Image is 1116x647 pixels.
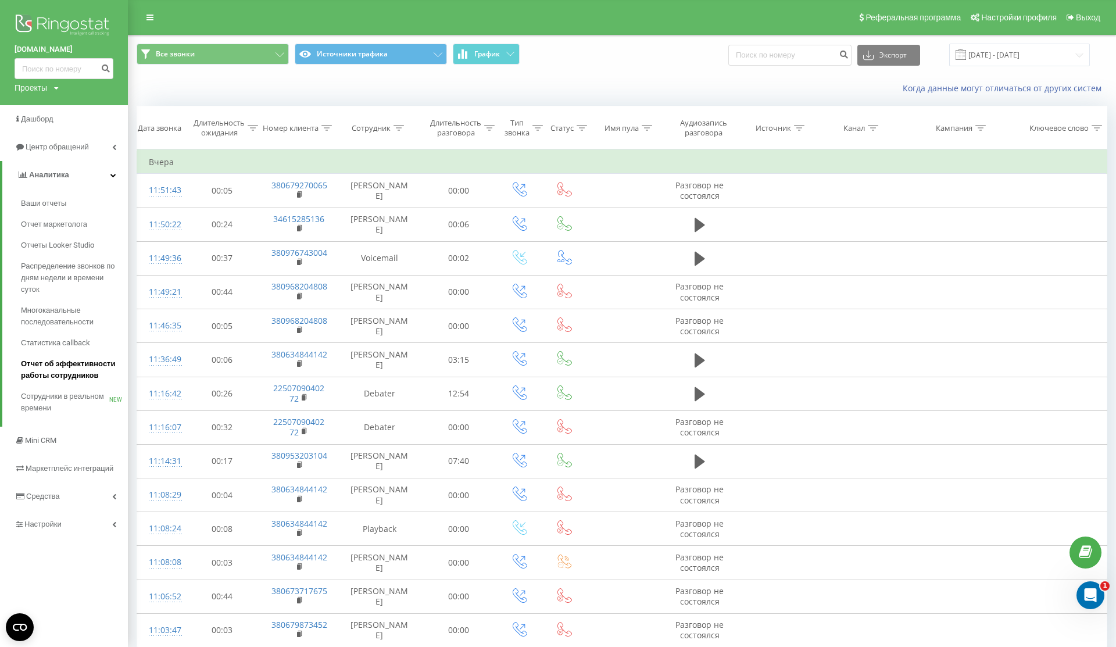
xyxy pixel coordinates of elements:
div: 11:36:49 [149,348,173,371]
div: Канал [843,123,865,133]
div: Длительность ожидания [194,118,245,138]
td: 00:02 [421,241,496,275]
td: 00:24 [185,208,260,241]
td: 07:40 [421,444,496,478]
td: 00:26 [185,377,260,410]
a: 380634844142 [271,349,327,360]
span: Разговор не состоялся [675,315,724,337]
span: Реферальная программа [865,13,961,22]
td: 00:00 [421,275,496,309]
span: Разговор не состоялся [675,484,724,505]
a: 380634844142 [271,484,327,495]
span: Разговор не состоялся [675,552,724,573]
td: [PERSON_NAME] [338,613,421,647]
td: Debater [338,377,421,410]
span: Сотрудники в реальном времени [21,391,109,414]
div: 11:08:24 [149,517,173,540]
span: Средства [26,492,60,501]
span: Ваши отчеты [21,198,66,209]
span: Разговор не состоялся [675,416,724,438]
span: График [474,50,500,58]
button: Экспорт [857,45,920,66]
button: График [453,44,520,65]
div: Дата звонка [138,123,181,133]
div: Кампания [936,123,972,133]
a: Ваши отчеты [21,193,128,214]
span: Многоканальные последовательности [21,305,122,328]
a: Когда данные могут отличаться от других систем [903,83,1107,94]
img: Ringostat logo [15,12,113,41]
div: Номер клиента [263,123,319,133]
div: 11:08:29 [149,484,173,506]
td: 00:03 [185,613,260,647]
span: Распределение звонков по дням недели и времени суток [21,260,122,295]
span: Разговор не состоялся [675,619,724,641]
td: 00:05 [185,174,260,208]
div: Ключевое слово [1029,123,1089,133]
span: Настройки профиля [981,13,1057,22]
a: Отчет об эффективности работы сотрудников [21,353,128,386]
div: 11:49:21 [149,281,173,303]
div: 11:16:42 [149,383,173,405]
a: 2250709040272 [273,383,324,404]
td: 00:44 [185,580,260,613]
span: Отчет об эффективности работы сотрудников [21,358,122,381]
td: 00:32 [185,410,260,444]
span: Дашборд [21,115,53,123]
td: 00:00 [421,309,496,343]
td: 00:00 [421,613,496,647]
a: 380679270065 [271,180,327,191]
span: Разговор не состоялся [675,281,724,302]
a: Распределение звонков по дням недели и времени суток [21,256,128,300]
a: Статистика callback [21,333,128,353]
td: 00:08 [185,512,260,546]
a: Сотрудники в реальном времениNEW [21,386,128,419]
td: Playback [338,512,421,546]
td: [PERSON_NAME] [338,546,421,580]
span: Маркетплейс интеграций [26,464,113,473]
span: Отчет маркетолога [21,219,87,230]
td: [PERSON_NAME] [338,309,421,343]
div: 11:16:07 [149,416,173,439]
td: 00:00 [421,174,496,208]
td: 00:00 [421,410,496,444]
span: Разговор не состоялся [675,518,724,539]
span: Выход [1076,13,1100,22]
td: 00:04 [185,478,260,512]
div: Тип звонка [505,118,530,138]
div: Статус [550,123,574,133]
td: [PERSON_NAME] [338,444,421,478]
td: Debater [338,410,421,444]
a: [DOMAIN_NAME] [15,44,113,55]
td: 00:03 [185,546,260,580]
td: [PERSON_NAME] [338,478,421,512]
td: [PERSON_NAME] [338,275,421,309]
td: [PERSON_NAME] [338,580,421,613]
td: [PERSON_NAME] [338,343,421,377]
td: 00:00 [421,512,496,546]
td: 00:05 [185,309,260,343]
span: Настройки [24,520,62,528]
input: Поиск по номеру [15,58,113,79]
a: Отчеты Looker Studio [21,235,128,256]
div: 11:51:43 [149,179,173,202]
button: Источники трафика [295,44,447,65]
span: Разговор не состоялся [675,585,724,607]
a: 34615285136 [273,213,324,224]
td: [PERSON_NAME] [338,208,421,241]
span: Отчеты Looker Studio [21,240,94,251]
div: 11:08:08 [149,551,173,574]
div: Аудиозапись разговора [674,118,733,138]
div: Сотрудник [352,123,391,133]
a: 380953203104 [271,450,327,461]
td: 00:00 [421,478,496,512]
a: 380673717675 [271,585,327,596]
div: 11:50:22 [149,213,173,236]
a: 380634844142 [271,518,327,529]
a: 380968204808 [271,315,327,326]
a: Отчет маркетолога [21,214,128,235]
a: 380634844142 [271,552,327,563]
td: 00:00 [421,546,496,580]
span: Разговор не состоялся [675,180,724,201]
div: Длительность разговора [430,118,481,138]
